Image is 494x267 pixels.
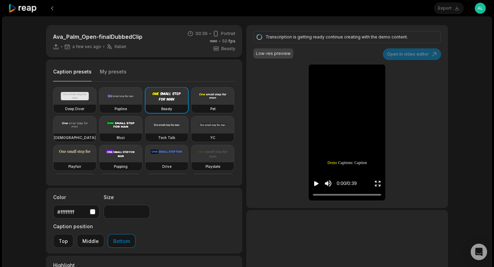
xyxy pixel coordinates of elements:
[222,38,235,44] span: 50
[57,208,87,216] div: #ffffffff
[53,205,99,219] button: #ffffffff
[205,164,220,169] h3: Playdate
[158,135,175,140] h3: Tech Talk
[53,194,99,201] label: Color
[471,244,487,260] div: Open Intercom Messenger
[53,68,92,82] button: Caption presets
[161,106,172,112] h3: Beasty
[162,164,172,169] h3: Drive
[115,106,127,112] h3: Popline
[338,160,353,166] span: Captions:
[72,44,101,49] span: a few sec ago
[77,234,104,248] button: Middle
[221,46,235,52] span: Beasty
[210,135,215,140] h3: YC
[100,68,127,81] button: My presets
[196,31,208,37] span: 00:39
[115,44,126,49] span: Italian
[354,160,367,166] span: Caption
[337,180,356,187] div: 0:00 / 0:39
[53,33,142,41] p: Ava_Palm_Open-finalDubbedClip
[114,164,128,169] h3: Popping
[117,135,125,140] h3: Mozi
[210,106,215,112] h3: Pet
[53,223,136,230] label: Caption position
[256,50,291,57] div: Low-res preview
[54,135,96,140] h3: [DEMOGRAPHIC_DATA]
[53,234,73,248] button: Top
[266,34,427,40] div: Transcription is getting ready continue creating with the demo content.
[108,234,136,248] button: Bottom
[374,177,381,190] button: Enter Fullscreen
[228,38,235,44] span: fps
[324,179,332,188] button: Mute sound
[68,164,81,169] h3: Playfair
[313,177,320,190] button: Play video
[65,106,84,112] h3: Deep Diver
[104,194,150,201] label: Size
[327,160,337,166] span: Demo
[221,31,235,37] span: Portrait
